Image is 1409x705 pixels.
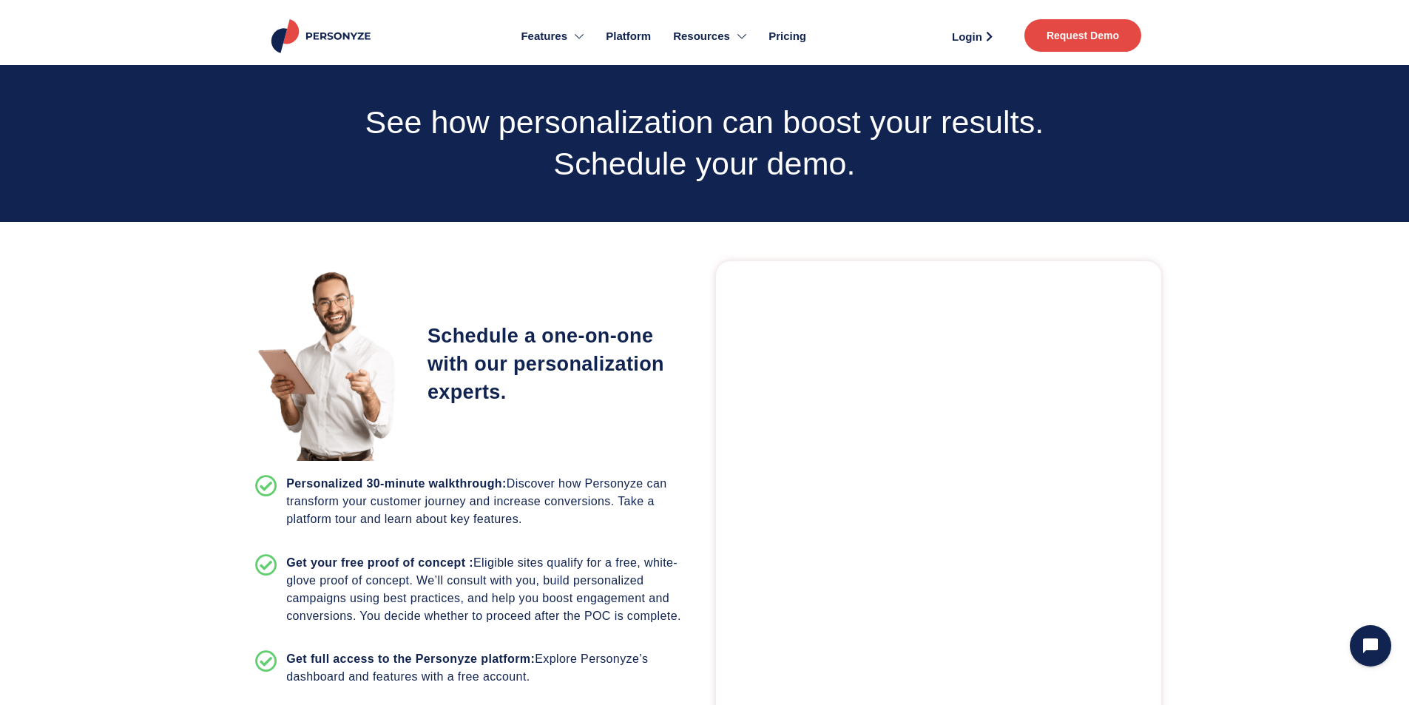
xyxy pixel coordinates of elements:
a: Request Demo [1024,19,1141,52]
img: A happy guy invite you for personalization demo [255,268,396,461]
a: Features [510,7,595,65]
strong: Personalized 30-minute walkthrough: [286,477,507,490]
p: Discover how Personyze can transform your customer journey and increase conversions. Take a platf... [286,475,686,528]
a: Platform [595,7,662,65]
span: Pricing [768,28,806,45]
a: Resources [662,7,757,65]
span: Resources [673,28,730,45]
strong: Get full access to the Personyze platform: [286,652,535,665]
p: Eligible sites qualify for a free, white-glove proof of concept. We’ll consult with you, build pe... [286,554,686,625]
img: Personyze logo [268,19,377,53]
p: Schedule a one-on-one with our personalization experts. [428,323,670,406]
strong: Get your free proof of concept : [286,556,473,569]
h1: See how personalization can boost your results. Schedule your demo. [350,102,1060,185]
span: Request Demo [1047,30,1119,41]
span: Login [952,31,982,42]
span: Platform [606,28,651,45]
a: Login [935,25,1010,47]
p: Explore Personyze’s dashboard and features with a free account. [286,650,686,686]
a: Pricing [757,7,817,65]
span: Features [521,28,567,45]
